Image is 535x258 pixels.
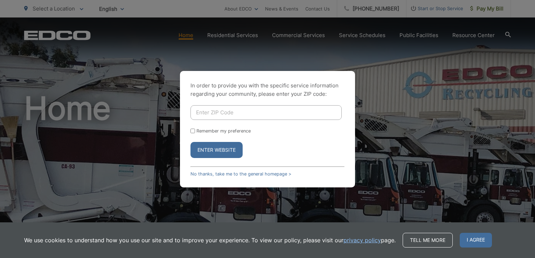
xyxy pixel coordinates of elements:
input: Enter ZIP Code [190,105,342,120]
button: Enter Website [190,142,243,158]
p: In order to provide you with the specific service information regarding your community, please en... [190,81,345,98]
span: I agree [460,233,492,248]
a: privacy policy [343,236,381,244]
a: Tell me more [403,233,453,248]
p: We use cookies to understand how you use our site and to improve your experience. To view our pol... [24,236,396,244]
label: Remember my preference [196,128,251,134]
a: No thanks, take me to the general homepage > [190,171,291,177]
